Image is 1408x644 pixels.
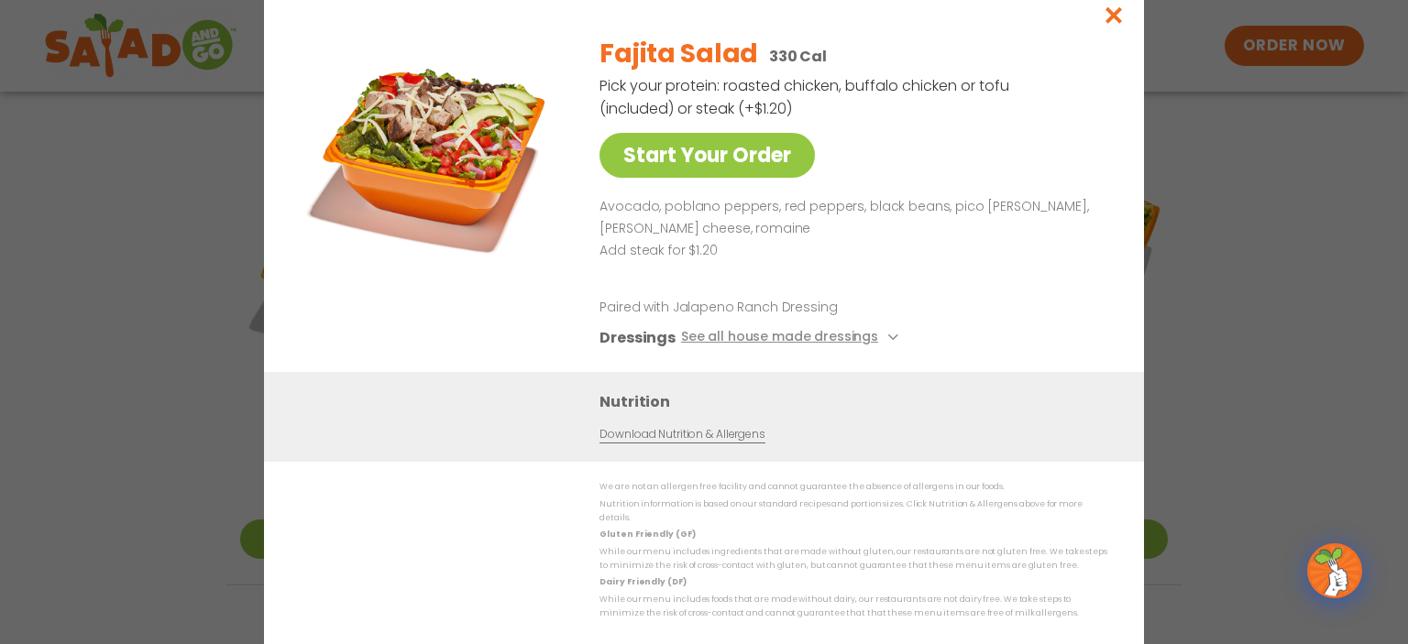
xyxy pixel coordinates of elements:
[599,74,1012,120] p: Pick your protein: roasted chicken, buffalo chicken or tofu (included) or steak (+$1.20)
[599,133,815,178] a: Start Your Order
[681,326,904,349] button: See all house made dressings
[1309,545,1360,596] img: wpChatIcon
[599,497,1107,526] p: Nutrition information is based on our standard recipes and portion sizes. Click Nutrition & Aller...
[599,298,939,317] p: Paired with Jalapeno Ranch Dressing
[769,45,827,68] p: 330 Cal
[599,35,758,73] h2: Fajita Salad
[599,326,676,349] h3: Dressings
[599,576,686,587] strong: Dairy Friendly (DF)
[599,545,1107,573] p: While our menu includes ingredients that are made without gluten, our restaurants are not gluten ...
[599,480,1107,494] p: We are not an allergen free facility and cannot guarantee the absence of allergens in our foods.
[599,426,764,443] a: Download Nutrition & Allergens
[599,196,1100,240] p: Avocado, poblano peppers, red peppers, black beans, pico [PERSON_NAME], [PERSON_NAME] cheese, rom...
[599,529,695,540] strong: Gluten Friendly (GF)
[599,240,1100,262] p: Add steak for $1.20
[599,390,1116,413] h3: Nutrition
[305,21,562,278] img: Featured product photo for Fajita Salad
[599,592,1107,620] p: While our menu includes foods that are made without dairy, our restaurants are not dairy free. We...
